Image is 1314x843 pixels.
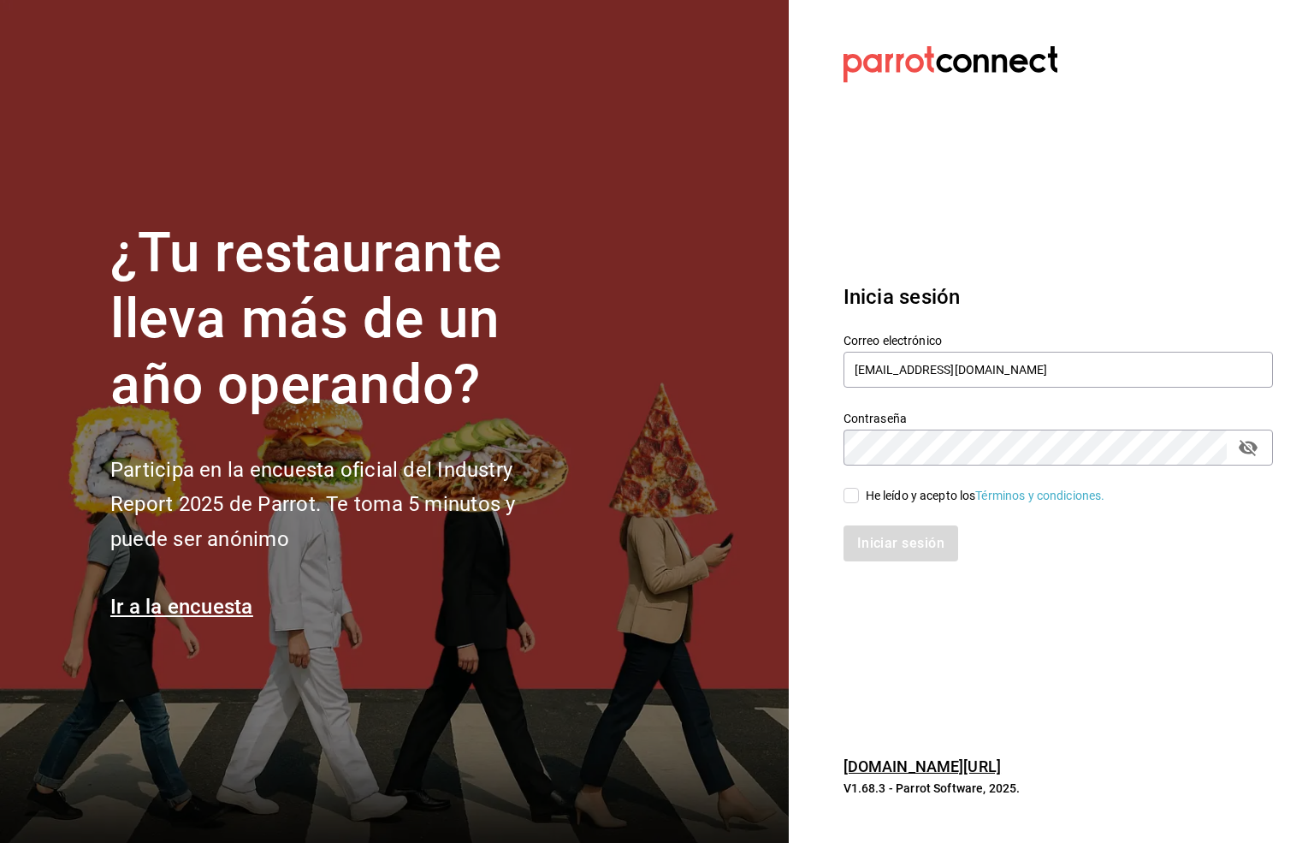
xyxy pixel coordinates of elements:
[843,757,1001,775] a: [DOMAIN_NAME][URL]
[843,413,1273,424] label: Contraseña
[975,489,1104,502] a: Términos y condiciones.
[1234,433,1263,462] button: passwordField
[866,487,1105,505] div: He leído y acepto los
[843,335,1273,347] label: Correo electrónico
[843,780,1273,797] p: V1.68.3 - Parrot Software, 2025.
[110,221,572,418] h1: ¿Tu restaurante lleva más de un año operando?
[110,453,572,557] h2: Participa en la encuesta oficial del Industry Report 2025 de Parrot. Te toma 5 minutos y puede se...
[110,595,253,619] a: Ir a la encuesta
[843,282,1273,312] h3: Inicia sesión
[843,352,1273,388] input: Ingresa tu correo electrónico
